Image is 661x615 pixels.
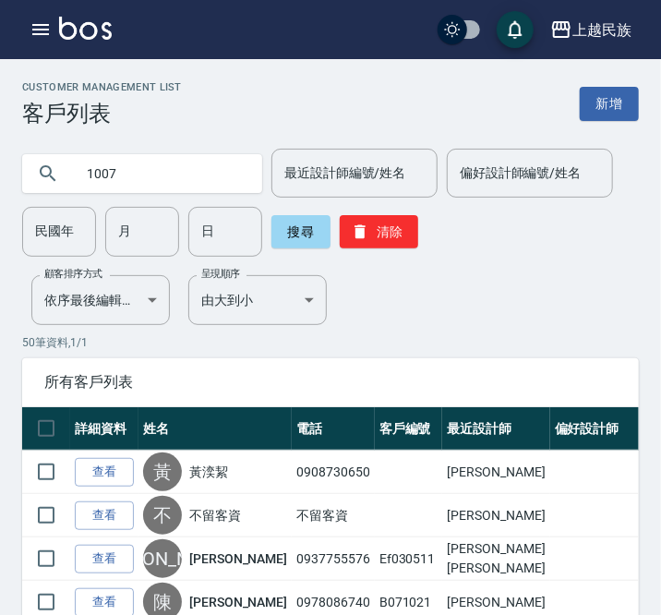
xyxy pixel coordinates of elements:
a: 黃湙絜 [189,463,228,481]
td: 0908730650 [292,451,375,494]
a: 不留客資 [189,506,241,525]
button: 搜尋 [271,215,330,248]
div: 不 [143,496,182,535]
th: 電話 [292,407,375,451]
th: 偏好設計師 [550,407,657,451]
a: [PERSON_NAME] [189,549,287,568]
button: save [497,11,534,48]
label: 呈現順序 [201,267,240,281]
div: 由大到小 [188,275,327,325]
h2: Customer Management List [22,81,182,93]
img: Logo [59,17,112,40]
div: 上越民族 [572,18,631,42]
a: 查看 [75,458,134,487]
a: 查看 [75,501,134,530]
div: 黃 [143,452,182,491]
td: [PERSON_NAME][PERSON_NAME] [442,537,549,581]
a: 新增 [580,87,639,121]
input: 搜尋關鍵字 [74,149,247,199]
span: 所有客戶列表 [44,373,617,392]
h3: 客戶列表 [22,101,182,127]
button: 清除 [340,215,418,248]
a: [PERSON_NAME] [189,593,287,611]
th: 客戶編號 [375,407,443,451]
th: 姓名 [138,407,292,451]
td: [PERSON_NAME] [442,494,549,537]
td: 0937755576 [292,537,375,581]
div: [PERSON_NAME] [143,539,182,578]
td: Ef030511 [375,537,443,581]
td: [PERSON_NAME] [442,451,549,494]
label: 顧客排序方式 [44,267,102,281]
p: 50 筆資料, 1 / 1 [22,334,639,351]
th: 詳細資料 [70,407,138,451]
button: 上越民族 [543,11,639,49]
th: 最近設計師 [442,407,549,451]
div: 依序最後編輯時間 [31,275,170,325]
a: 查看 [75,545,134,573]
td: 不留客資 [292,494,375,537]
